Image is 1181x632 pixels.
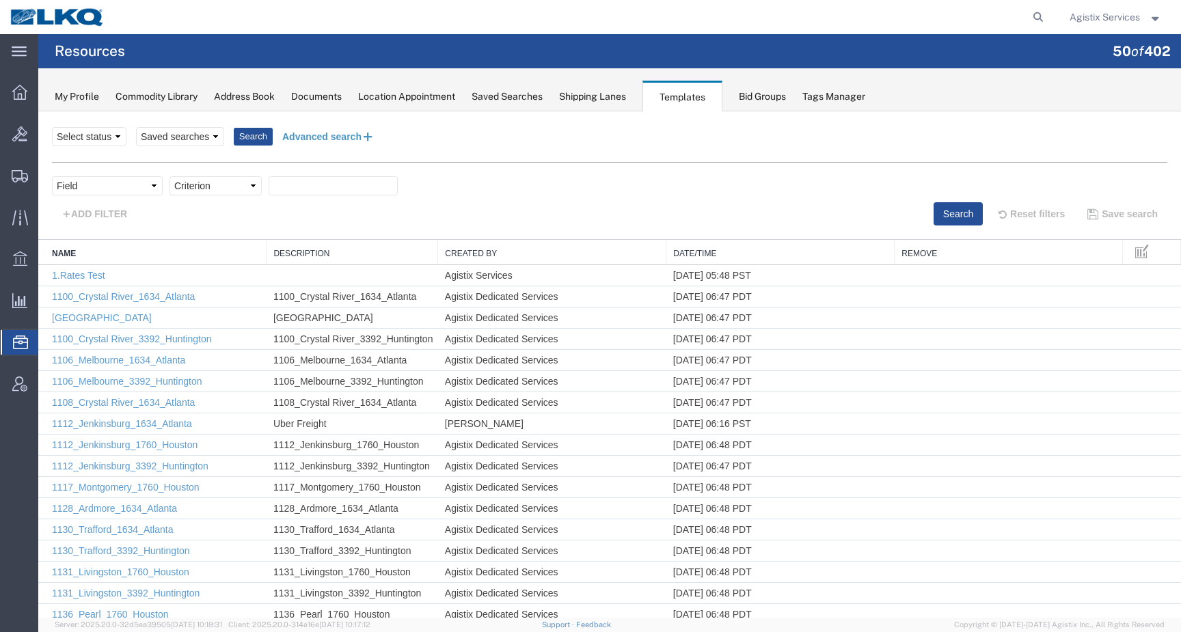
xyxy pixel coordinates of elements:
[739,90,786,104] div: Bid Groups
[228,217,400,238] td: 1100_Crystal River_3392_Huntington
[400,281,628,302] td: Agistix Dedicated Services
[214,90,275,104] div: Address Book
[400,154,628,175] td: Agistix Services
[400,238,628,260] td: Agistix Dedicated Services
[14,180,157,191] a: 1100_Crystal River_1634_Atlanta
[228,128,400,154] th: Description
[228,302,400,323] td: Uber Freight
[1069,9,1163,25] button: Agistix Services
[55,34,125,68] h4: Resources
[628,154,856,175] td: [DATE] 05:48 PST
[542,620,576,629] a: Support
[628,450,856,471] td: [DATE] 06:48 PDT
[14,413,135,424] a: 1130_Trafford_1634_Atlanta
[407,137,621,148] a: Created By
[55,90,99,104] div: My Profile
[400,196,628,217] td: Agistix Dedicated Services
[628,408,856,429] td: [DATE] 06:48 PDT
[1113,41,1171,61] div: of
[228,281,400,302] td: 1108_Crystal River_1634_Atlanta
[628,387,856,408] td: [DATE] 06:48 PDT
[14,455,151,466] a: 1131_Livingston_1760_Houston
[628,175,856,196] td: [DATE] 06:47 PDT
[14,286,157,297] a: 1108_Crystal River_1634_Atlanta
[628,260,856,281] td: [DATE] 06:47 PDT
[14,497,130,508] a: 1136_Pearl_1760_Houston
[628,196,856,217] td: [DATE] 06:47 PDT
[400,450,628,471] td: Agistix Dedicated Services
[228,366,400,387] td: 1117_Montgomery_1760_Houston
[55,620,222,629] span: Server: 2025.20.0-32d5ea39505
[400,302,628,323] td: [PERSON_NAME]
[1070,10,1140,25] span: Agistix Services
[358,90,455,104] div: Location Appointment
[291,90,342,104] div: Documents
[228,429,400,450] td: 1130_Trafford_3392_Huntington
[228,175,400,196] td: 1100_Crystal River_1634_Atlanta
[400,217,628,238] td: Agistix Dedicated Services
[628,217,856,238] td: [DATE] 06:47 PDT
[14,370,161,381] a: 1117_Montgomery_1760_Houston
[628,471,856,493] td: [DATE] 06:48 PDT
[14,434,152,445] a: 1130_Trafford_3392_Huntington
[14,159,67,169] a: 1.Rates Test
[856,128,1085,154] th: Remove
[116,90,198,104] div: Commodity Library
[400,408,628,429] td: Agistix Dedicated Services
[400,260,628,281] td: Agistix Dedicated Services
[228,344,400,366] td: 1112_Jenkinsburg_3392_Huntington
[228,408,400,429] td: 1130_Trafford_1634_Atlanta
[228,620,370,629] span: Client: 2025.20.0-314a16e
[628,281,856,302] td: [DATE] 06:47 PDT
[559,90,626,104] div: Shipping Lanes
[228,450,400,471] td: 1131_Livingston_1760_Houston
[319,620,370,629] span: [DATE] 10:17:12
[171,620,222,629] span: [DATE] 10:18:31
[400,471,628,493] td: Agistix Dedicated Services
[802,90,865,104] div: Tags Manager
[14,391,139,402] a: 1128_Ardmore_1634_Atlanta
[235,137,392,148] a: Description
[400,493,628,514] td: Agistix Dedicated Services
[628,323,856,344] td: [DATE] 06:48 PDT
[228,323,400,344] td: 1112_Jenkinsburg_1760_Houston
[628,128,856,154] th: Date/Time
[14,243,147,254] a: 1106_Melbourne_1634_Atlanta
[863,137,899,147] a: Remove
[628,238,856,260] td: [DATE] 06:47 PDT
[400,344,628,366] td: Agistix Dedicated Services
[400,323,628,344] td: Agistix Dedicated Services
[228,387,400,408] td: 1128_Ardmore_1634_Atlanta
[400,175,628,196] td: Agistix Dedicated Services
[228,260,400,281] td: 1106_Melbourne_3392_Huntington
[400,366,628,387] td: Agistix Dedicated Services
[228,493,400,514] td: 1136_Pearl_1760_Houston
[14,328,159,339] a: 1112_Jenkinsburg_1760_Houston
[628,366,856,387] td: [DATE] 06:48 PDT
[628,344,856,366] td: [DATE] 06:47 PDT
[14,307,154,318] a: 1112_Jenkinsburg_1634_Atlanta
[400,429,628,450] td: Agistix Dedicated Services
[628,493,856,514] td: [DATE] 06:48 PDT
[14,201,113,212] a: [GEOGRAPHIC_DATA]
[228,196,400,217] td: [GEOGRAPHIC_DATA]
[628,302,856,323] td: [DATE] 06:16 PST
[14,349,170,360] a: 1112_Jenkinsburg_3392_Huntington
[38,111,1181,618] iframe: FS Legacy Container
[1113,43,1131,59] span: 50
[642,81,722,112] div: Templates
[14,476,161,487] a: 1131_Livingston_3392_Huntington
[1091,128,1116,153] button: Manage table columns
[1144,43,1171,59] span: 402
[400,387,628,408] td: Agistix Dedicated Services
[628,429,856,450] td: [DATE] 06:48 PDT
[954,619,1165,631] span: Copyright © [DATE]-[DATE] Agistix Inc., All Rights Reserved
[10,7,105,27] img: logo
